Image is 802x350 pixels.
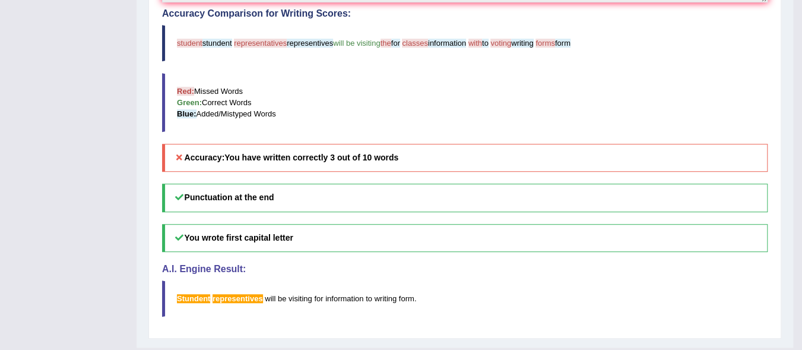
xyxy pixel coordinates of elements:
[399,294,414,303] span: form
[162,144,768,172] h5: Accuracy:
[162,184,768,212] h5: Punctuation at the end
[162,73,768,132] blockquote: Missed Words Correct Words Added/Mistyped Words
[202,39,232,48] span: stundent
[162,280,768,317] blockquote: .
[177,39,202,48] span: student
[213,294,263,303] span: Possible spelling mistake found. (did you mean: representatives)
[162,264,768,275] h4: A.I. Engine Result:
[555,39,570,48] span: form
[402,39,427,48] span: classes
[482,39,489,48] span: to
[381,39,391,48] span: the
[490,39,511,48] span: voting
[177,87,194,96] b: Red:
[535,39,555,48] span: forms
[289,294,312,303] span: visiting
[162,224,768,252] h5: You wrote first capital letter
[333,39,380,48] span: will be visiting
[224,153,398,162] b: You have written correctly 3 out of 10 words
[375,294,397,303] span: writing
[162,8,768,19] h4: Accuracy Comparison for Writing Scores:
[511,39,534,48] span: writing
[428,39,466,48] span: information
[287,39,333,48] span: representives
[468,39,482,48] span: with
[177,98,202,107] b: Green:
[177,109,196,118] b: Blue:
[278,294,286,303] span: be
[265,294,275,303] span: will
[325,294,363,303] span: information
[314,294,323,303] span: for
[234,39,287,48] span: representatives
[177,294,210,303] span: Possible spelling mistake found. (did you mean: Student)
[391,39,400,48] span: for
[366,294,372,303] span: to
